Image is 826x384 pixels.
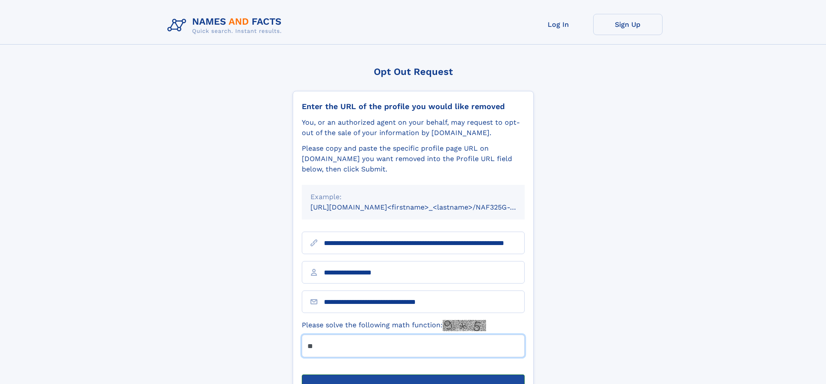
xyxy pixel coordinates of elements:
small: [URL][DOMAIN_NAME]<firstname>_<lastname>/NAF325G-xxxxxxxx [310,203,541,211]
img: Logo Names and Facts [164,14,289,37]
a: Sign Up [593,14,663,35]
div: You, or an authorized agent on your behalf, may request to opt-out of the sale of your informatio... [302,117,525,138]
div: Please copy and paste the specific profile page URL on [DOMAIN_NAME] you want removed into the Pr... [302,143,525,174]
a: Log In [524,14,593,35]
div: Enter the URL of the profile you would like removed [302,102,525,111]
div: Opt Out Request [293,66,534,77]
div: Example: [310,192,516,202]
label: Please solve the following math function: [302,320,486,331]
